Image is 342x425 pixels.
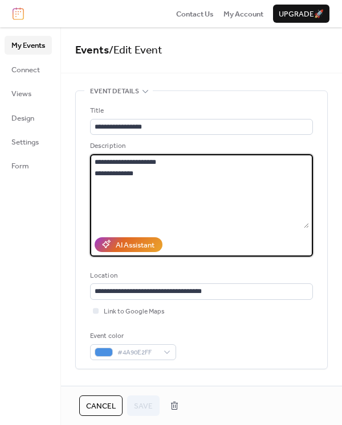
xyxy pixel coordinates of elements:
[90,383,139,394] span: Date and time
[117,347,158,358] span: #4A90E2FF
[104,306,165,317] span: Link to Google Maps
[176,8,214,19] a: Contact Us
[5,84,52,102] a: Views
[5,156,52,175] a: Form
[223,8,263,19] a: My Account
[11,64,40,76] span: Connect
[90,86,139,97] span: Event details
[11,137,39,148] span: Settings
[176,9,214,20] span: Contact Us
[11,160,29,172] span: Form
[90,141,311,152] div: Description
[90,270,311,282] div: Location
[273,5,329,23] button: Upgrade🚀
[95,237,162,252] button: AI Assistant
[5,60,52,79] a: Connect
[116,240,154,251] div: AI Assistant
[75,40,109,61] a: Events
[90,105,311,117] div: Title
[5,133,52,151] a: Settings
[79,395,123,416] button: Cancel
[5,36,52,54] a: My Events
[90,331,174,342] div: Event color
[223,9,263,20] span: My Account
[11,40,45,51] span: My Events
[279,9,324,20] span: Upgrade 🚀
[86,401,116,412] span: Cancel
[5,109,52,127] a: Design
[11,113,34,124] span: Design
[109,40,162,61] span: / Edit Event
[11,88,31,100] span: Views
[13,7,24,20] img: logo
